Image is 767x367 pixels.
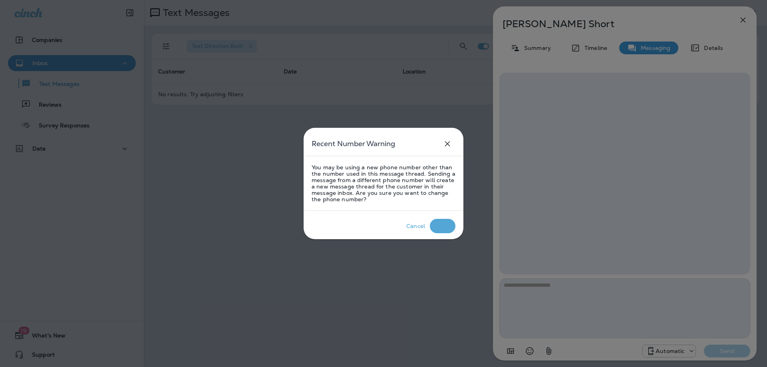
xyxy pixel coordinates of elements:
button: Okay [430,219,455,233]
button: Cancel [401,219,430,233]
div: Okay [436,223,450,229]
h5: Recent Number Warning [312,137,395,150]
div: Cancel [406,223,425,229]
p: You may be using a new phone number other than the number used in this message thread. Sending a ... [312,164,455,202]
button: close [439,136,455,152]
